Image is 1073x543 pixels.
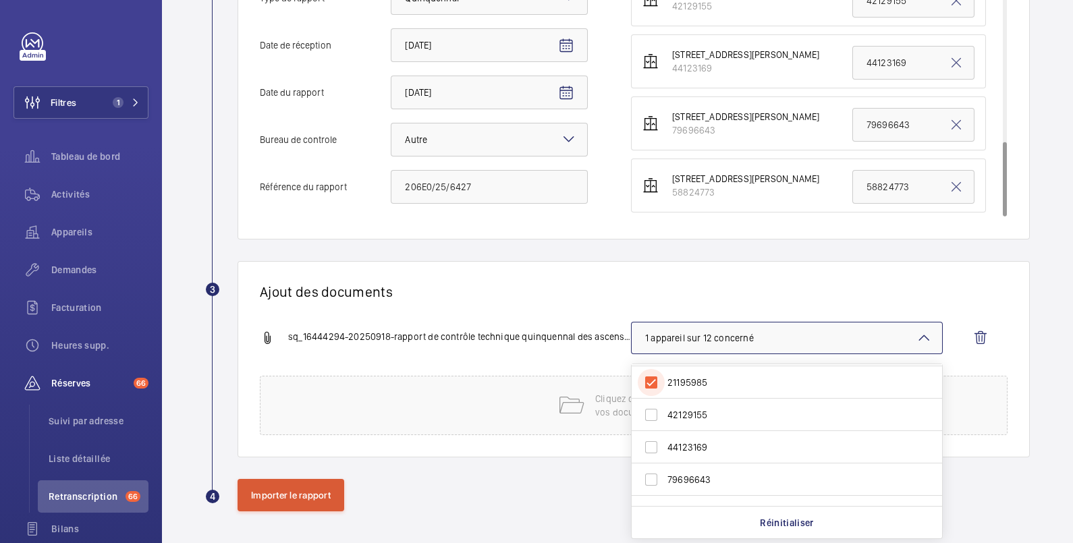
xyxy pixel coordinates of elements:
span: Réserves [51,376,128,390]
span: Filtres [51,96,76,109]
input: Réf. apparaissant sur le document [852,170,974,204]
div: 3 [206,283,219,296]
span: 1 appareil sur 12 concerné [645,331,929,345]
span: 1 [113,97,123,108]
span: Date du rapport [260,88,391,97]
div: 58824773 [672,185,819,199]
input: Date du rapportOpen calendar [391,76,588,109]
span: 66 [134,378,148,389]
div: 79696643 [672,123,819,137]
span: Activités [51,188,148,201]
p: Réinitialiser [760,516,814,530]
span: Heures supp. [51,339,148,352]
span: Référence du rapport [260,182,391,192]
span: 66 [126,491,140,502]
div: 44123169 [672,61,819,75]
input: Date de réceptionOpen calendar [391,28,588,62]
span: 21195985 [667,376,908,389]
button: Open calendar [550,77,582,109]
span: Facturation [51,301,148,314]
img: elevator.svg [642,115,659,132]
span: Suivi par adresse [49,414,148,428]
span: 58824773 [667,505,908,519]
span: Tableau de bord [51,150,148,163]
input: Réf. apparaissant sur le document [852,46,974,80]
button: Filtres1 [13,86,148,119]
div: [STREET_ADDRESS][PERSON_NAME] [672,172,819,185]
input: Réf. apparaissant sur le document [852,108,974,142]
span: Retranscription [49,490,120,503]
div: [STREET_ADDRESS][PERSON_NAME] [672,48,819,61]
p: Cliquez ou faites glisser vos documents PDF [595,392,710,419]
span: Appareils [51,225,148,239]
button: Importer le rapport [238,479,344,511]
div: [STREET_ADDRESS][PERSON_NAME] [672,110,819,123]
img: elevator.svg [642,177,659,194]
input: Référence du rapport [391,170,588,204]
span: Bilans [51,522,148,536]
span: 79696643 [667,473,908,486]
div: 4 [206,490,219,503]
h1: Ajout des documents [260,283,1008,300]
span: 44123169 [667,440,908,454]
span: Demandes [51,263,148,277]
button: 1 appareil sur 12 concerné [631,322,943,354]
span: Date de réception [260,40,391,50]
span: sq_16444294-20250918-rapport de contrôle technique quinquennal des ascenseurs.pdf [288,330,631,346]
button: Open calendar [550,30,582,62]
span: Bureau de controle [260,135,391,144]
span: 42129155 [667,408,908,422]
img: elevator.svg [642,53,659,69]
span: Liste détaillée [49,452,148,465]
span: Autre [405,134,427,145]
